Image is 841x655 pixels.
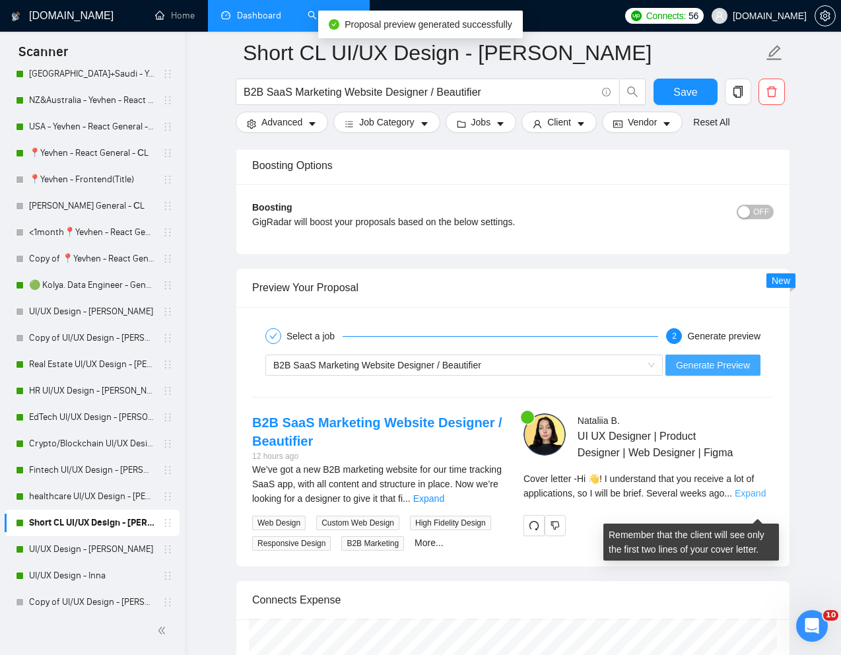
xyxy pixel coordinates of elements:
span: holder [162,465,173,475]
div: Preview Your Proposal [252,269,774,306]
a: setting [815,11,836,21]
span: 56 [689,9,698,23]
div: Generate preview [687,328,760,344]
span: holder [162,174,173,185]
a: Copy of 📍Yevhen - React General - СL [29,246,154,272]
span: OFF [753,205,769,219]
div: Connects Expense [252,581,774,619]
span: idcard [613,119,622,129]
span: info-circle [602,88,611,96]
a: <1month📍Yevhen - React General - СL [29,219,154,246]
span: holder [162,254,173,264]
div: We’ve got a new B2B marketing website for our time tracking SaaS app, with all content and struct... [252,462,502,506]
b: Boosting [252,202,292,213]
span: search [620,86,645,98]
span: holder [162,386,173,396]
a: HR UI/UX Design - [PERSON_NAME] [29,378,154,404]
a: [GEOGRAPHIC_DATA]+Saudi - Yevhen - React General - СL [29,61,154,87]
span: holder [162,438,173,449]
img: upwork-logo.png [631,11,642,21]
span: High Fidelity Design [410,516,491,530]
span: Job Category [359,115,414,129]
span: Custom Web Design [316,516,399,530]
a: Short CL UI/UX Design - [PERSON_NAME] [29,510,154,536]
span: check [269,332,277,340]
button: setting [815,5,836,26]
a: NZ&Australia - Yevhen - React General - СL [29,87,154,114]
a: Reset All [693,115,729,129]
button: Save [654,79,718,105]
span: holder [162,95,173,106]
a: UI/UX Design - [PERSON_NAME] [29,298,154,325]
img: logo [11,6,20,27]
span: edit [766,44,783,61]
span: holder [162,227,173,238]
span: caret-down [576,119,586,129]
span: redo [524,520,544,531]
span: Generate Preview [676,358,750,372]
a: [PERSON_NAME] General - СL [29,193,154,219]
a: dashboardDashboard [221,10,281,21]
div: 12 hours ago [252,450,502,463]
span: Vendor [628,115,657,129]
button: dislike [545,515,566,536]
span: holder [162,491,173,502]
a: 📍Yevhen - React General - СL [29,140,154,166]
span: setting [815,11,835,21]
span: folder [457,119,466,129]
span: holder [162,201,173,211]
span: B2B SaaS Marketing Website Designer / Beautifier [273,360,481,370]
a: Expand [413,493,444,504]
span: Proposal preview generated successfully [345,19,512,30]
span: Connects: [646,9,686,23]
span: holder [162,570,173,581]
span: holder [162,121,173,132]
span: Save [673,84,697,100]
span: holder [162,306,173,317]
span: delete [759,86,784,98]
span: Jobs [471,115,491,129]
div: GigRadar will boost your proposals based on the below settings. [252,215,644,229]
span: UI UX Designer | Product Designer | Web Designer | Figma [578,428,735,461]
span: We’ve got a new B2B marketing website for our time tracking SaaS app, with all content and struct... [252,464,502,504]
div: Remember that the client will see only the first two lines of your cover letter. [603,524,779,561]
span: Responsive Design [252,536,331,551]
button: userClientcaret-down [521,112,597,133]
span: user [715,11,724,20]
a: USA - Yevhen - React General - СL [29,114,154,140]
span: 10 [823,610,838,621]
span: holder [162,544,173,555]
span: dislike [551,520,560,531]
span: ... [724,488,732,499]
span: setting [247,119,256,129]
a: Fintech UI/UX Design - [PERSON_NAME] [29,457,154,483]
span: user [533,119,542,129]
span: holder [162,359,173,370]
button: Generate Preview [665,355,760,376]
input: Scanner name... [243,36,763,69]
a: EdTech UI/UX Design - [PERSON_NAME] [29,404,154,431]
span: Nataliia B . [578,415,620,426]
span: Client [547,115,571,129]
input: Search Freelance Jobs... [244,84,596,100]
span: Scanner [8,42,79,70]
a: healthcare UI/UX Design - [PERSON_NAME] [29,483,154,510]
iframe: Intercom live chat [796,610,828,642]
span: B2B Marketing [341,536,404,551]
button: folderJobscaret-down [446,112,517,133]
img: c1ixEsac-c9lISHIljfOZb0cuN6GzZ3rBcBW2x-jvLrB-_RACOkU1mWXgI6n74LgRV [523,413,566,456]
a: Expand [735,488,766,499]
span: holder [162,280,173,291]
span: 2 [672,331,677,341]
div: Select a job [286,328,343,344]
span: holder [162,69,173,79]
span: holder [162,148,173,158]
button: redo [523,515,545,536]
span: caret-down [308,119,317,129]
a: More... [415,537,444,548]
button: delete [758,79,785,105]
span: caret-down [420,119,429,129]
span: caret-down [662,119,671,129]
button: idcardVendorcaret-down [602,112,683,133]
a: homeHome [155,10,195,21]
